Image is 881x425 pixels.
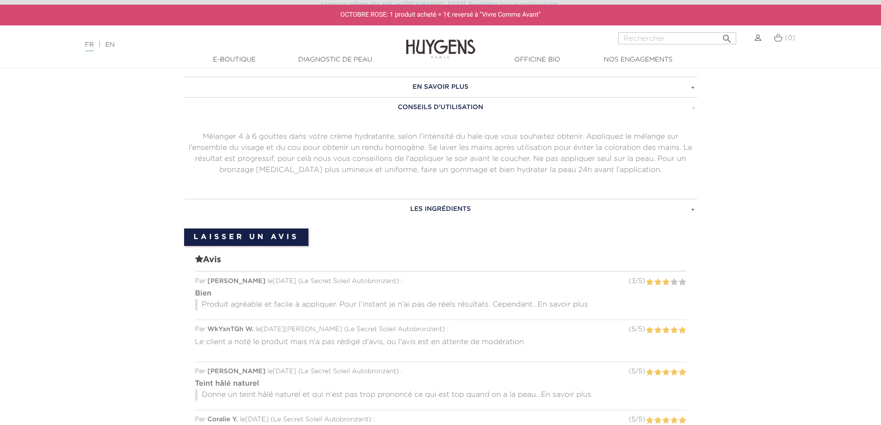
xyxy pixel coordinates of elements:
span: Le Secret Soleil Autobronzant [301,368,396,375]
a: Officine Bio [491,55,584,65]
span: WkYxnTGh W. [208,326,254,333]
p: Produit agréable et facile à appliquer. Pour l’instant je n’ai pas de réels résultats. Cependant... [195,299,686,310]
button:  [719,30,735,42]
p: Mélanger 4 à 6 gouttes dans votre crème hydratante, selon l’intensité du hale que vous souhaitez ... [184,131,697,176]
strong: Bien [195,290,212,297]
label: 5 [678,277,686,288]
span: Le Secret Soleil Autobronzant [273,416,369,423]
label: 3 [662,277,670,288]
p: Donne un teint hâlé naturel et qui n'est pas trop prononcé ce qui est top quand on a la peau... [195,389,686,400]
a: LES INGRÉDIENTS [184,199,697,219]
a: CONSEILS D'UTILISATION [184,97,697,117]
label: 2 [654,277,662,288]
span: [PERSON_NAME] [208,278,266,284]
span: 5 [638,278,642,284]
i:  [721,31,733,42]
a: EN [105,42,115,48]
span: (0) [785,35,795,41]
a: EN SAVOIR PLUS [184,77,697,97]
span: En savoir plus [541,391,591,399]
label: 4 [670,277,678,288]
label: 4 [670,367,678,378]
a: E-Boutique [188,55,281,65]
span: 5 [638,368,642,375]
a: Diagnostic de peau [289,55,382,65]
span: Le Secret Soleil Autobronzant [347,326,442,333]
div: ( / ) [628,277,645,286]
strong: Teint hâlé naturel [195,380,259,388]
div: Par le [DATE] ( ) : [195,415,686,425]
div: Par le [DATE] ( ) : [195,277,686,286]
span: Le Secret Soleil Autobronzant [301,278,396,284]
label: 1 [646,325,653,336]
div: Par le [DATE][PERSON_NAME] ( ) : [195,325,686,334]
span: 5 [631,326,635,333]
div: | [80,39,360,50]
a: Nos engagements [592,55,684,65]
div: ( / ) [628,325,645,334]
span: 5 [638,326,642,333]
label: 1 [646,367,653,378]
a: Laisser un avis [184,228,309,246]
label: 2 [654,367,662,378]
span: En savoir plus [538,301,588,308]
label: 4 [670,325,678,336]
span: 5 [638,416,642,423]
label: 2 [654,325,662,336]
span: [PERSON_NAME] [208,368,266,375]
div: Le client a noté le produit mais n'a pas rédigé d'avis, ou l'avis est en attente de modération. [195,334,686,354]
input: Rechercher [618,32,736,44]
label: 1 [646,277,653,288]
label: 3 [662,325,670,336]
a: FR [85,42,94,51]
span: 5 [631,368,635,375]
label: 5 [678,325,686,336]
span: 3 [631,278,635,284]
div: ( / ) [628,415,645,425]
img: Huygens [406,25,475,60]
div: Par le [DATE] ( ) : [195,367,686,376]
div: ( / ) [628,367,645,376]
span: Avis [195,253,686,272]
label: 5 [678,367,686,378]
span: 5 [631,416,635,423]
span: Coralie Y. [208,416,238,423]
label: 3 [662,367,670,378]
